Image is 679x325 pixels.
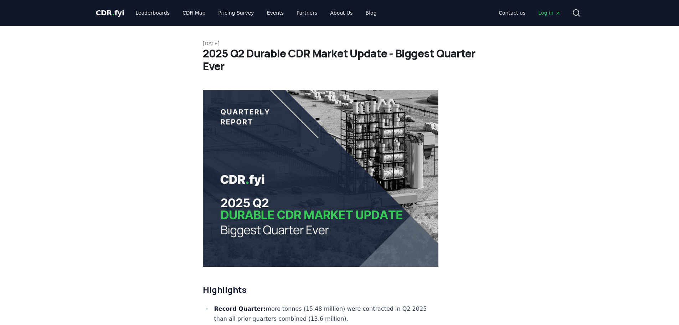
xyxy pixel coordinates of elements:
[533,6,566,19] a: Log in
[203,47,477,73] h1: 2025 Q2 Durable CDR Market Update - Biggest Quarter Ever
[538,9,560,16] span: Log in
[360,6,382,19] a: Blog
[112,9,114,17] span: .
[214,305,266,312] strong: Record Quarter:
[493,6,566,19] nav: Main
[212,304,439,324] li: more tonnes (15.48 million) were contracted in Q2 2025 than all prior quarters combined (13.6 mil...
[130,6,175,19] a: Leaderboards
[324,6,358,19] a: About Us
[130,6,382,19] nav: Main
[96,8,124,18] a: CDR.fyi
[203,284,439,295] h2: Highlights
[493,6,531,19] a: Contact us
[291,6,323,19] a: Partners
[96,9,124,17] span: CDR fyi
[212,6,259,19] a: Pricing Survey
[177,6,211,19] a: CDR Map
[203,40,477,47] p: [DATE]
[261,6,289,19] a: Events
[203,90,439,267] img: blog post image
